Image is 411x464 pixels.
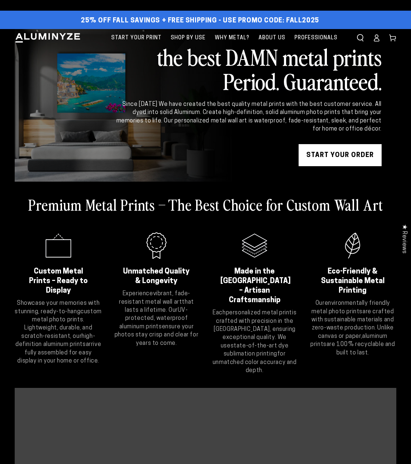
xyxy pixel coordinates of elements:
[309,299,396,357] p: Our are crafted with sustainable materials and zero-waste production. Unlike canvas or paper, are...
[32,309,101,323] strong: custom metal photo prints
[15,299,102,365] p: Showcase your memories with stunning, ready-to-hang . Lightweight, durable, and scratch-resistant...
[311,300,390,314] strong: environmentally friendly metal photo prints
[318,267,387,296] h2: Eco-Friendly & Sustainable Metal Printing
[15,32,81,43] img: Aluminyze
[115,44,382,93] h2: the best DAMN metal prints Period. Guaranteed.
[226,310,292,316] strong: personalized metal print
[352,30,368,46] summary: Search our site
[167,29,209,47] a: Shop By Use
[291,29,341,47] a: Professionals
[171,33,206,43] span: Shop By Use
[255,29,289,47] a: About Us
[108,29,165,47] a: Start Your Print
[397,218,411,259] div: Click to open Judge.me floating reviews tab
[81,17,319,25] span: 25% off FALL Savings + Free Shipping - Use Promo Code: FALL2025
[119,307,188,330] strong: UV-protected, waterproof aluminum prints
[299,144,382,166] a: START YOUR Order
[24,267,93,296] h2: Custom Metal Prints – Ready to Display
[295,33,338,43] span: Professionals
[220,267,289,305] h2: Made in the [GEOGRAPHIC_DATA] – Artisan Craftsmanship
[115,100,382,133] div: Since [DATE] We have created the best quality metal prints with the best customer service. All dy...
[28,195,383,214] h2: Premium Metal Prints – The Best Choice for Custom Wall Art
[113,290,200,347] p: Experience that lasts a lifetime. Our ensure your photos stay crisp and clear for years to come.
[122,267,191,286] h2: Unmatched Quality & Longevity
[211,309,298,375] p: Each is crafted with precision in the [GEOGRAPHIC_DATA], ensuring exceptional quality. We use for...
[111,33,162,43] span: Start Your Print
[259,33,285,43] span: About Us
[224,343,289,357] strong: state-of-the-art dye sublimation printing
[215,33,249,43] span: Why Metal?
[119,291,190,305] strong: vibrant, fade-resistant metal wall art
[211,29,253,47] a: Why Metal?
